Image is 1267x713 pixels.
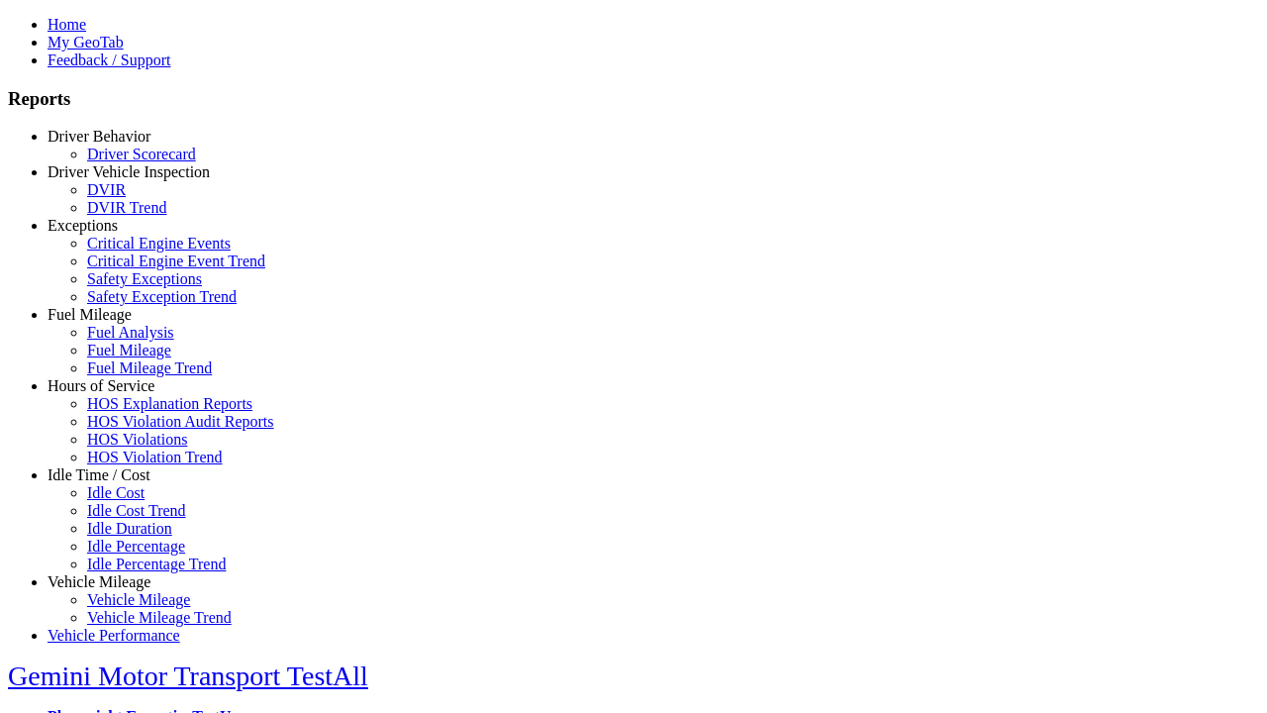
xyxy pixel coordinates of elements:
[48,217,118,234] a: Exceptions
[87,538,185,555] a: Idle Percentage
[87,181,126,198] a: DVIR
[87,324,174,341] a: Fuel Analysis
[48,306,132,323] a: Fuel Mileage
[87,502,186,519] a: Idle Cost Trend
[87,395,252,412] a: HOS Explanation Reports
[48,34,124,51] a: My GeoTab
[8,88,1259,110] h3: Reports
[48,16,86,33] a: Home
[87,253,265,269] a: Critical Engine Event Trend
[87,591,190,608] a: Vehicle Mileage
[87,520,172,537] a: Idle Duration
[8,661,368,691] a: Gemini Motor Transport TestAll
[87,609,232,626] a: Vehicle Mileage Trend
[87,449,223,465] a: HOS Violation Trend
[87,413,274,430] a: HOS Violation Audit Reports
[87,270,202,287] a: Safety Exceptions
[48,163,210,180] a: Driver Vehicle Inspection
[87,431,187,448] a: HOS Violations
[48,573,150,590] a: Vehicle Mileage
[87,199,166,216] a: DVIR Trend
[48,128,150,145] a: Driver Behavior
[87,359,212,376] a: Fuel Mileage Trend
[48,51,170,68] a: Feedback / Support
[87,556,226,572] a: Idle Percentage Trend
[87,146,196,162] a: Driver Scorecard
[87,235,231,252] a: Critical Engine Events
[87,288,237,305] a: Safety Exception Trend
[48,627,180,644] a: Vehicle Performance
[87,342,171,358] a: Fuel Mileage
[48,377,154,394] a: Hours of Service
[87,484,145,501] a: Idle Cost
[48,466,150,483] a: Idle Time / Cost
